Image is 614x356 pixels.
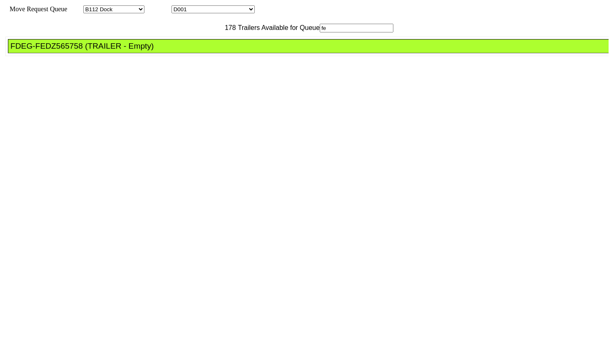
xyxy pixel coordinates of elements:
span: Location [146,5,170,12]
input: Filter Available Trailers [320,24,393,32]
span: 178 [221,24,236,31]
div: FDEG-FEDZ565758 (TRAILER - Empty) [10,42,614,51]
span: Area [69,5,82,12]
span: Move Request Queue [5,5,67,12]
span: Trailers Available for Queue [236,24,320,31]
